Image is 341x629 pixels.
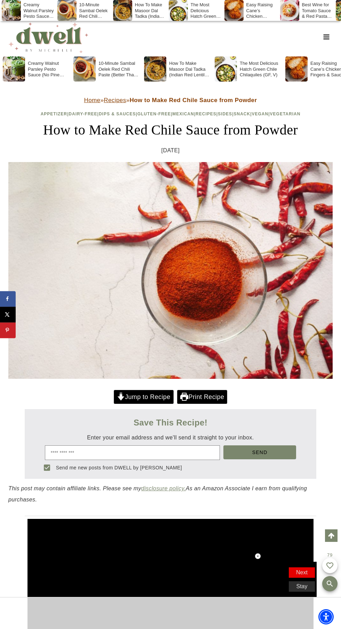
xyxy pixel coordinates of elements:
[296,569,308,575] span: next
[270,112,301,116] a: Vegetarian
[196,112,216,116] a: Recipes
[129,97,257,103] strong: How to Make Red Chile Sauce from Powder
[8,120,333,140] h1: How to Make Red Chile Sauce from Powder
[218,112,232,116] a: Sides
[84,97,101,103] a: Home
[114,390,174,404] a: Jump to Recipe
[320,31,333,42] button: Open menu
[172,112,194,116] a: Mexican
[99,112,136,116] a: Dips & Sauces
[137,112,171,116] a: Gluten-Free
[41,112,301,116] span: | | | | | | | | |
[177,390,227,404] a: Print Recipe
[104,97,126,103] a: Recipes
[296,583,307,589] span: stay
[252,112,269,116] a: Vegan
[141,485,186,491] a: disclosure policy.
[69,112,97,116] a: Dairy-Free
[233,112,250,116] a: Snack
[8,162,333,379] img: dried chiles with chile powder in a bowl
[84,97,257,103] span: » »
[161,146,180,155] time: [DATE]
[318,609,334,624] div: Accessibility Menu
[325,529,338,542] a: Scroll to top
[8,485,307,503] em: This post may contain affiliate links. Please see my As an Amazon Associate I earn from qualifyin...
[41,112,67,116] a: Appetizer
[8,21,88,53] img: DWELL by michelle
